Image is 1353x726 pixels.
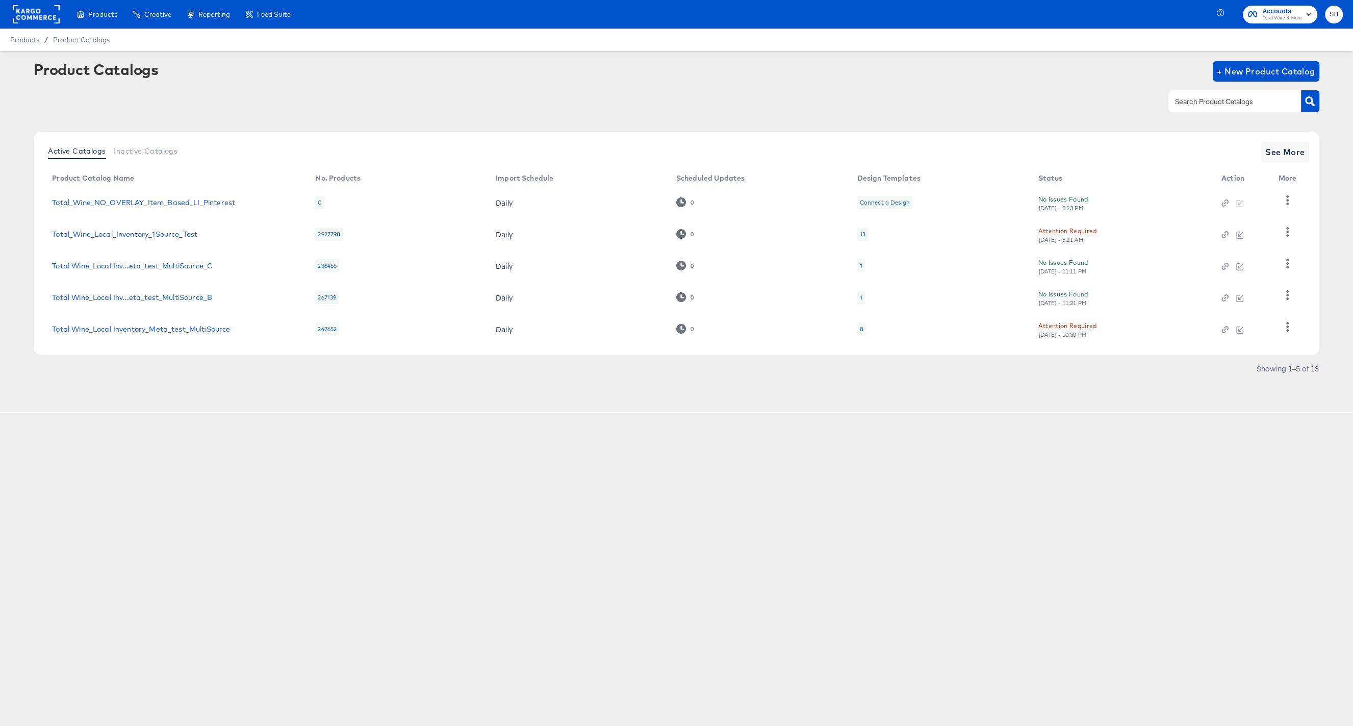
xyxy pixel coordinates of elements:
[857,291,864,304] div: 1
[48,147,106,155] span: Active Catalogs
[690,262,694,269] div: 0
[676,292,694,302] div: 0
[1213,170,1270,187] th: Action
[52,262,213,270] a: Total Wine_Local Inv...eta_test_MultiSource_C
[1261,142,1309,162] button: See More
[1270,170,1309,187] th: More
[488,187,668,218] td: Daily
[859,262,862,270] div: 1
[1038,320,1096,338] button: Attention Required[DATE] - 10:30 PM
[1262,6,1302,17] span: Accounts
[857,196,912,209] div: Connect a Design
[857,322,865,336] div: 8
[53,36,110,44] a: Product Catalogs
[857,228,867,241] div: 13
[144,10,171,18] span: Creative
[88,10,117,18] span: Products
[1325,6,1343,23] button: SB
[859,198,909,207] div: Connect a Design
[52,230,197,238] a: Total_Wine_Local_Inventory_1Source_Test
[676,229,694,239] div: 0
[488,218,668,250] td: Daily
[52,198,235,207] a: Total_Wine_NO_OVERLAY_Item_Based_LI_Pinterest
[1243,6,1317,23] button: AccountsTotal Wine & More
[1265,145,1305,159] span: See More
[52,325,230,333] a: Total Wine_Local Inventory_Meta_test_MultiSource
[857,259,864,272] div: 1
[496,174,553,182] div: Import Schedule
[1213,61,1319,82] button: + New Product Catalog
[676,174,745,182] div: Scheduled Updates
[114,147,177,155] span: Inactive Catalogs
[676,197,694,207] div: 0
[1217,64,1315,79] span: + New Product Catalog
[1262,14,1302,22] span: Total Wine & More
[1038,226,1096,236] div: Attention Required
[315,322,339,336] div: 247652
[857,174,920,182] div: Design Templates
[676,324,694,334] div: 0
[315,196,324,209] div: 0
[52,293,212,302] a: Total Wine_Local Inv...eta_test_MultiSource_B
[1329,9,1339,20] span: SB
[859,293,862,302] div: 1
[10,36,39,44] span: Products
[198,10,230,18] span: Reporting
[690,326,694,333] div: 0
[488,250,668,282] td: Daily
[1038,320,1096,331] div: Attention Required
[257,10,291,18] span: Feed Suite
[690,294,694,301] div: 0
[315,174,361,182] div: No. Products
[690,199,694,206] div: 0
[52,174,134,182] div: Product Catalog Name
[488,282,668,313] td: Daily
[315,228,343,241] div: 2927798
[1038,236,1084,243] div: [DATE] - 5:21 AM
[315,259,339,272] div: 236455
[488,313,668,345] td: Daily
[1256,365,1319,372] div: Showing 1–5 of 13
[1030,170,1213,187] th: Status
[1172,96,1281,108] input: Search Product Catalogs
[1038,331,1087,338] div: [DATE] - 10:30 PM
[676,261,694,270] div: 0
[859,230,865,238] div: 13
[39,36,53,44] span: /
[34,61,158,78] div: Product Catalogs
[859,325,863,333] div: 8
[690,231,694,238] div: 0
[315,291,339,304] div: 267139
[1038,226,1096,243] button: Attention Required[DATE] - 5:21 AM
